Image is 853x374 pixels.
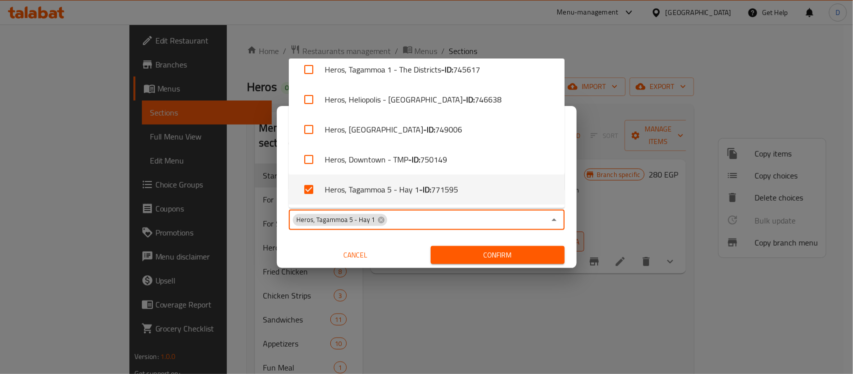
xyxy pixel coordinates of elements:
b: - ID: [441,63,453,75]
li: Heros, Tagammoa 5 - Hay 1 [289,174,565,204]
span: 750149 [420,153,447,165]
span: Cancel [293,249,419,261]
span: 745617 [453,63,480,75]
li: Heros, [GEOGRAPHIC_DATA] [289,114,565,144]
b: - ID: [408,153,420,165]
b: - ID: [463,93,475,105]
b: - ID: [423,123,435,135]
b: - ID: [419,183,431,195]
span: 749006 [435,123,462,135]
span: Confirm [439,249,557,261]
li: Heros, Downtown - TMP [289,144,565,174]
li: Heros, Tagammoa 1 - The Districts [289,54,565,84]
span: 771595 [431,183,458,195]
div: Heros, Tagammoa 5 - Hay 1 [293,214,387,226]
span: Heros, Tagammoa 5 - Hay 1 [293,215,379,224]
button: Cancel [289,246,423,264]
span: 746638 [475,93,502,105]
button: Close [547,213,561,227]
li: Heros, Heliopolis - [GEOGRAPHIC_DATA] [289,84,565,114]
button: Confirm [431,246,565,264]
